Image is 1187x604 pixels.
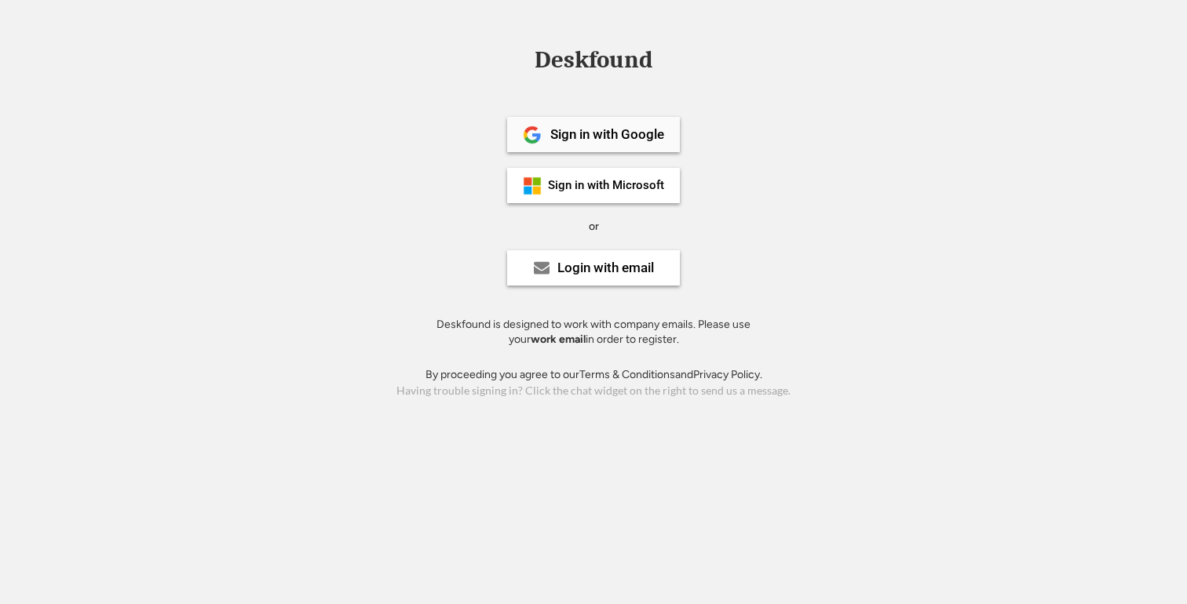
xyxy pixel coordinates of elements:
div: Sign in with Microsoft [548,180,664,191]
div: Deskfound is designed to work with company emails. Please use your in order to register. [417,317,770,347]
div: By proceeding you agree to our and [425,367,762,383]
a: Terms & Conditions [579,368,675,381]
a: Privacy Policy. [693,368,762,381]
div: Deskfound [527,48,660,72]
img: 1024px-Google__G__Logo.svg.png [523,126,542,144]
strong: work email [531,333,586,346]
div: Sign in with Google [550,128,664,141]
img: ms-symbollockup_mssymbol_19.png [523,176,542,195]
div: or [589,219,599,235]
div: Login with email [557,261,654,275]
